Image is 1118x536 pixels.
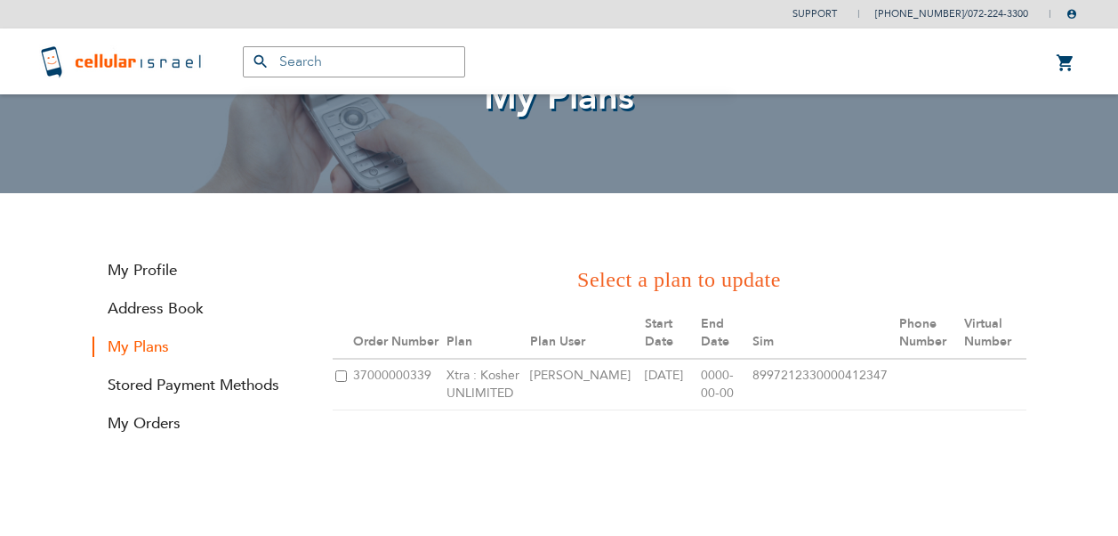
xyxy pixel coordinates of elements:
[750,359,897,410] td: 8997212330000412347
[243,46,465,77] input: Search
[698,359,750,410] td: 0000-00-00
[92,298,306,319] a: Address Book
[92,413,306,434] a: My Orders
[857,1,1028,27] li: /
[92,260,306,280] a: My Profile
[750,308,897,359] th: Sim
[875,7,964,20] a: [PHONE_NUMBER]
[642,359,698,410] td: [DATE]
[92,337,306,357] strong: My Plans
[444,308,527,359] th: Plan
[698,308,750,359] th: End Date
[484,73,635,122] span: My Plans
[961,308,1026,359] th: Virtual Number
[39,44,207,79] img: Cellular Israel
[897,308,961,359] th: Phone Number
[527,359,642,410] td: [PERSON_NAME]
[792,7,837,20] a: Support
[92,375,306,395] a: Stored Payment Methods
[333,264,1026,295] h3: Select a plan to update
[642,308,698,359] th: Start Date
[527,308,642,359] th: Plan User
[350,359,445,410] td: 37000000339
[968,7,1028,20] a: 072-224-3300
[444,359,527,410] td: Xtra : Kosher UNLIMITED
[350,308,445,359] th: Order Number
